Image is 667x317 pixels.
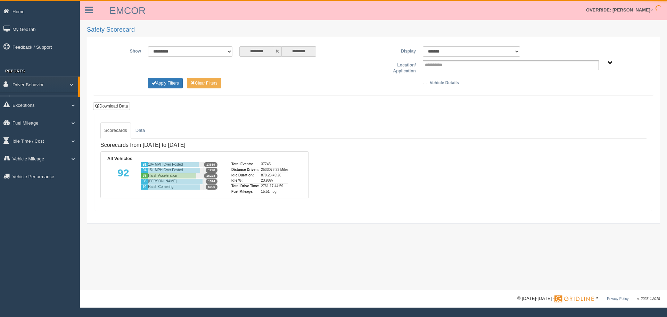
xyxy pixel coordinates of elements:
a: Privacy Policy [607,297,628,301]
a: Scorecards [100,122,131,138]
span: v. 2025.4.2019 [637,297,660,301]
label: Display [373,46,419,55]
div: 92 [106,162,141,194]
div: © [DATE]-[DATE] - ™ [517,295,660,302]
div: Fuel Mileage: [231,189,259,195]
div: Total Drive Time: [231,183,259,189]
div: 23.98% [261,178,288,183]
button: Change Filter Options [148,78,183,88]
button: Change Filter Options [187,78,221,88]
div: 87 [141,173,148,179]
b: All Vehicles [107,156,132,161]
div: 98 [141,179,148,184]
div: 91 [141,162,148,167]
span: to [274,46,281,57]
div: Idle %: [231,178,259,183]
span: 6006 [206,184,217,190]
div: 2761.17:44:59 [261,183,288,189]
div: 37745 [261,162,288,167]
span: 13689 [204,162,217,167]
div: Idle Duration: [231,173,259,178]
div: Distance Driven: [231,167,259,173]
div: 94 [141,184,148,190]
div: 870.23:49:26 [261,173,288,178]
h2: Safety Scorecard [87,26,660,33]
a: Driver Scorecard [13,95,78,107]
label: Vehicle Details [430,78,459,86]
span: 1594 [206,179,217,184]
label: Show [99,46,145,55]
label: Location/ Application [373,60,419,74]
button: Download Data [93,102,130,110]
div: 94 [141,167,148,173]
img: Gridline [554,295,594,302]
h4: Scorecards from [DATE] to [DATE] [100,142,309,148]
div: Total Events: [231,162,259,167]
div: 15.51mpg [261,189,288,195]
span: 15228 [204,173,217,179]
a: EMCOR [109,5,146,16]
div: 2533078.33 Miles [261,167,288,173]
a: Data [132,122,149,138]
span: 1228 [206,168,217,173]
